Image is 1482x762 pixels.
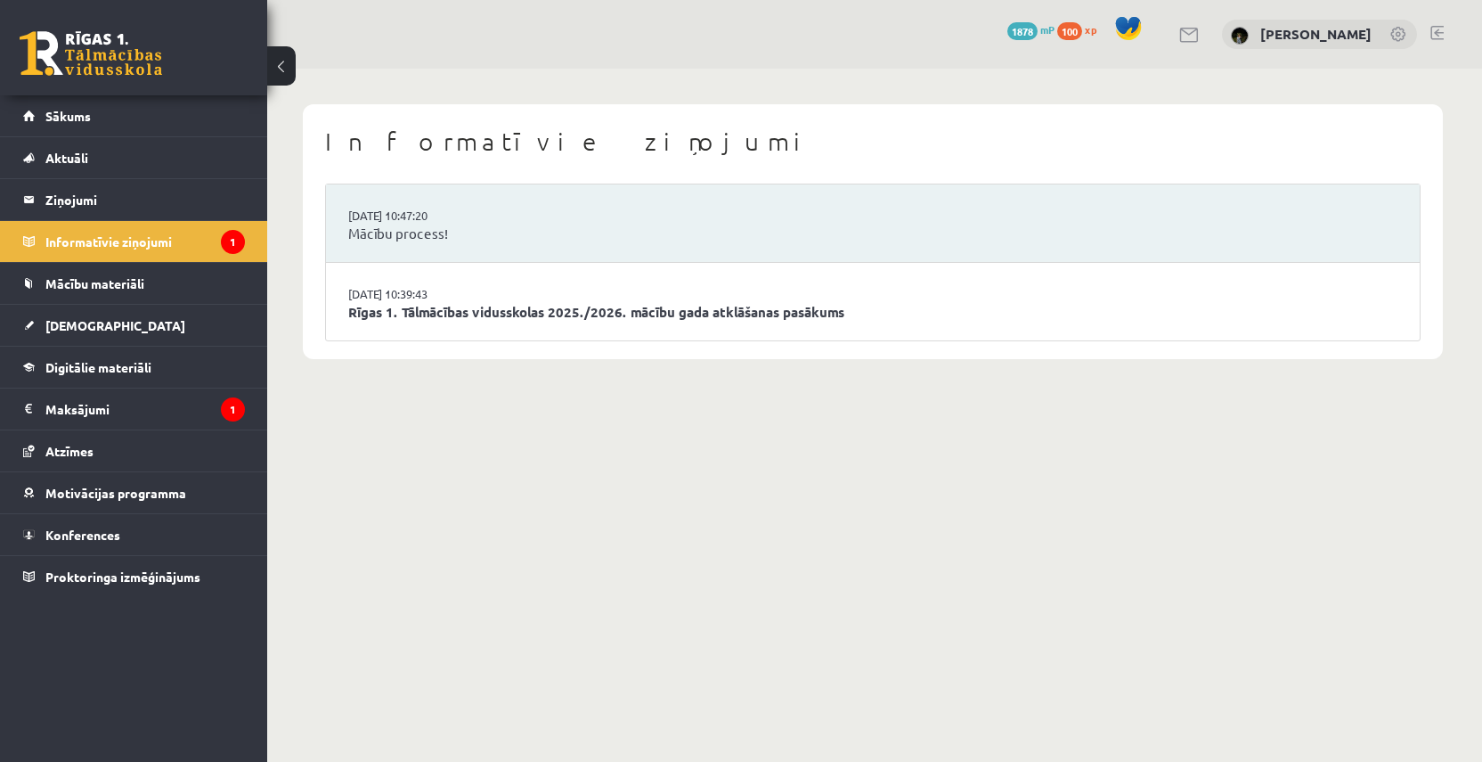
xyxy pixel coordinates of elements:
[1057,22,1082,40] span: 100
[23,514,245,555] a: Konferences
[45,359,151,375] span: Digitālie materiāli
[45,389,245,430] legend: Maksājumi
[1007,22,1038,40] span: 1878
[45,150,88,166] span: Aktuāli
[23,305,245,346] a: [DEMOGRAPHIC_DATA]
[348,302,1397,323] a: Rīgas 1. Tālmācības vidusskolas 2025./2026. mācību gada atklāšanas pasākums
[45,443,94,459] span: Atzīmes
[221,397,245,422] i: 1
[23,137,245,178] a: Aktuāli
[1231,27,1249,45] img: Katrīna Arāja
[45,179,245,220] legend: Ziņojumi
[45,317,185,333] span: [DEMOGRAPHIC_DATA]
[348,207,482,225] a: [DATE] 10:47:20
[45,221,245,262] legend: Informatīvie ziņojumi
[1007,22,1054,37] a: 1878 mP
[45,527,120,543] span: Konferences
[23,389,245,430] a: Maksājumi1
[1260,25,1372,43] a: [PERSON_NAME]
[23,347,245,388] a: Digitālie materiāli
[221,230,245,254] i: 1
[1085,22,1096,37] span: xp
[45,275,144,291] span: Mācību materiāli
[325,127,1421,157] h1: Informatīvie ziņojumi
[1057,22,1105,37] a: 100 xp
[348,224,1397,244] a: Mācību process!
[45,569,200,585] span: Proktoringa izmēģinājums
[23,472,245,513] a: Motivācijas programma
[45,485,186,501] span: Motivācijas programma
[45,108,91,124] span: Sākums
[1040,22,1054,37] span: mP
[348,285,482,303] a: [DATE] 10:39:43
[23,430,245,471] a: Atzīmes
[20,31,162,76] a: Rīgas 1. Tālmācības vidusskola
[23,95,245,136] a: Sākums
[23,179,245,220] a: Ziņojumi
[23,263,245,304] a: Mācību materiāli
[23,221,245,262] a: Informatīvie ziņojumi1
[23,556,245,597] a: Proktoringa izmēģinājums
